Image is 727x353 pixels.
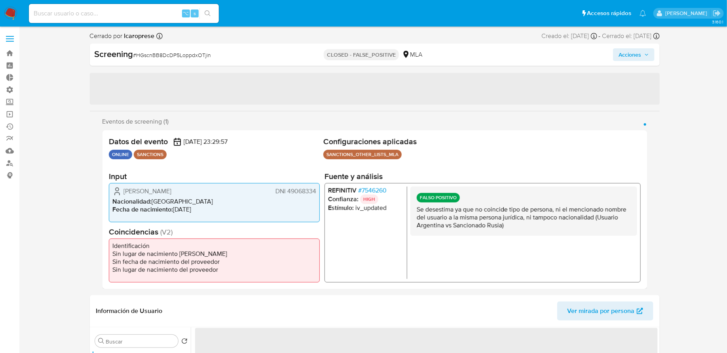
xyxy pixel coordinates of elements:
input: Buscar [106,338,175,345]
span: Cerrado por [90,32,155,40]
div: MLA [402,50,422,59]
span: Ver mirada por persona [568,301,635,321]
span: - [599,32,601,40]
span: ‌ [90,73,660,105]
b: Screening [95,48,133,60]
span: ⌥ [183,10,189,17]
a: Salir [713,9,721,17]
b: lcaroprese [123,31,155,40]
a: Notificaciones [640,10,646,17]
button: Buscar [98,338,104,344]
button: search-icon [199,8,216,19]
button: Ver mirada por persona [557,301,653,321]
span: # HGscnBB8DcDP5LoppdxOTjin [133,51,211,59]
span: Accesos rápidos [587,9,632,17]
input: Buscar usuario o caso... [29,8,219,19]
span: s [194,10,196,17]
button: Volver al orden por defecto [181,338,188,347]
button: Acciones [613,48,655,61]
div: Cerrado el: [DATE] [602,32,660,40]
h1: Información de Usuario [96,307,163,315]
p: fabricio.bottalo@mercadolibre.com [665,10,710,17]
p: CLOSED - FALSE_POSITIVE [324,49,399,60]
span: Acciones [619,48,641,61]
div: Creado el: [DATE] [542,32,597,40]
